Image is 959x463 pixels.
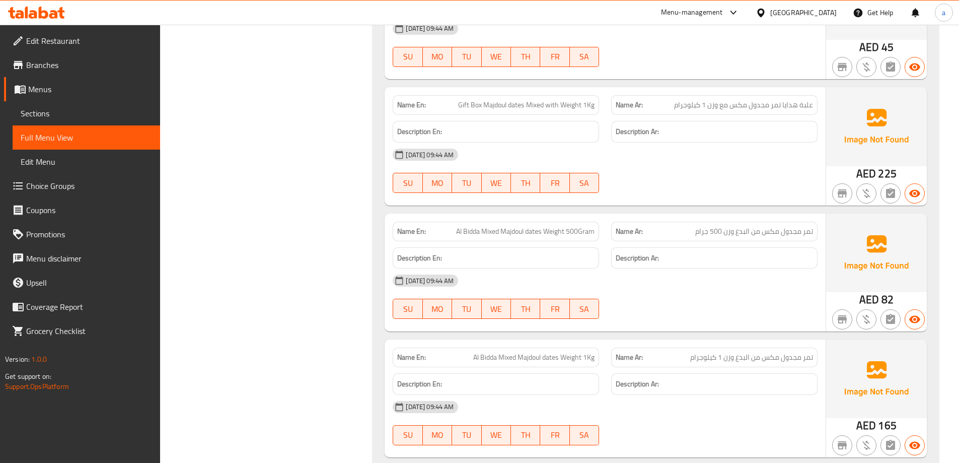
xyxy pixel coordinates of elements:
[4,77,160,101] a: Menus
[826,87,927,166] img: Ae5nvW7+0k+MAAAAAElFTkSuQmCC
[4,295,160,319] a: Coverage Report
[393,173,422,193] button: SU
[452,173,481,193] button: TU
[570,425,599,445] button: SA
[26,301,152,313] span: Coverage Report
[832,57,852,77] button: Not branch specific item
[21,131,152,144] span: Full Menu View
[397,176,418,190] span: SU
[482,299,511,319] button: WE
[856,164,876,183] span: AED
[456,226,595,237] span: Al Bidda Mixed Majdoul dates Weight 500Gram
[880,435,901,455] button: Not has choices
[402,276,458,286] span: [DATE] 09:44 AM
[402,402,458,412] span: [DATE] 09:44 AM
[456,302,477,316] span: TU
[942,7,945,18] span: a
[5,370,51,383] span: Get support on:
[393,299,422,319] button: SU
[423,173,452,193] button: MO
[5,380,69,393] a: Support.OpsPlatform
[544,302,565,316] span: FR
[486,302,507,316] span: WE
[26,180,152,192] span: Choice Groups
[832,309,852,329] button: Not branch specific item
[26,277,152,289] span: Upsell
[616,226,643,237] strong: Name Ar:
[511,425,540,445] button: TH
[905,309,925,329] button: Available
[31,353,47,366] span: 1.0.0
[570,47,599,67] button: SA
[540,47,569,67] button: FR
[690,352,813,363] span: تمر مجدول مكس من البدع وزن 1 كيلوجرام
[570,299,599,319] button: SA
[482,173,511,193] button: WE
[616,378,659,390] strong: Description Ar:
[26,228,152,240] span: Promotions
[856,183,876,204] button: Purchased item
[540,173,569,193] button: FR
[859,290,879,309] span: AED
[878,164,896,183] span: 225
[880,57,901,77] button: Not has choices
[427,49,448,64] span: MO
[856,309,876,329] button: Purchased item
[397,252,442,264] strong: Description En:
[397,378,442,390] strong: Description En:
[511,299,540,319] button: TH
[26,325,152,337] span: Grocery Checklist
[544,428,565,442] span: FR
[427,302,448,316] span: MO
[905,435,925,455] button: Available
[511,47,540,67] button: TH
[570,173,599,193] button: SA
[770,7,837,18] div: [GEOGRAPHIC_DATA]
[482,425,511,445] button: WE
[423,47,452,67] button: MO
[397,352,426,363] strong: Name En:
[482,47,511,67] button: WE
[515,176,536,190] span: TH
[393,425,422,445] button: SU
[13,150,160,174] a: Edit Menu
[21,156,152,168] span: Edit Menu
[515,428,536,442] span: TH
[574,176,595,190] span: SA
[574,428,595,442] span: SA
[402,150,458,160] span: [DATE] 09:44 AM
[4,271,160,295] a: Upsell
[427,428,448,442] span: MO
[540,299,569,319] button: FR
[26,204,152,216] span: Coupons
[473,352,595,363] span: Al Bidda Mixed Majdoul dates Weight 1Kg
[616,252,659,264] strong: Description Ar:
[4,198,160,222] a: Coupons
[402,24,458,33] span: [DATE] 09:44 AM
[28,83,152,95] span: Menus
[397,302,418,316] span: SU
[13,125,160,150] a: Full Menu View
[905,183,925,204] button: Available
[4,222,160,246] a: Promotions
[881,290,894,309] span: 82
[859,37,879,57] span: AED
[826,340,927,418] img: Ae5nvW7+0k+MAAAAAElFTkSuQmCC
[4,29,160,53] a: Edit Restaurant
[486,49,507,64] span: WE
[452,47,481,67] button: TU
[878,416,896,435] span: 165
[26,59,152,71] span: Branches
[661,7,723,19] div: Menu-management
[856,57,876,77] button: Purchased item
[880,183,901,204] button: Not has choices
[574,49,595,64] span: SA
[4,174,160,198] a: Choice Groups
[695,226,813,237] span: تمر مجدول مكس من البدع وزن 500 جرام
[574,302,595,316] span: SA
[616,100,643,110] strong: Name Ar:
[397,226,426,237] strong: Name En:
[905,57,925,77] button: Available
[26,35,152,47] span: Edit Restaurant
[393,47,422,67] button: SU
